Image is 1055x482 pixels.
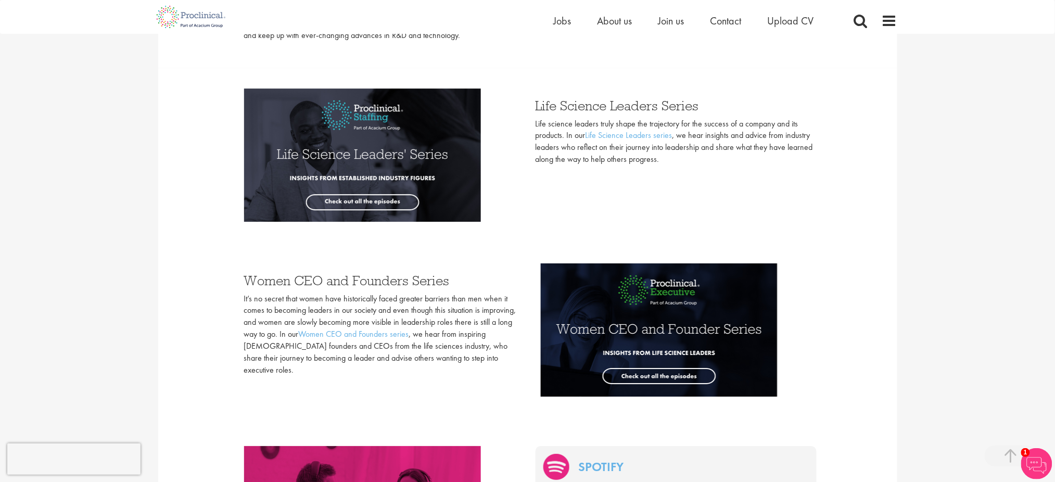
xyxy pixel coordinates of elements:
[598,14,632,28] a: About us
[543,454,569,480] img: why is leadership important?
[244,88,481,222] img: Life science leaders podcast series
[1021,448,1030,457] span: 1
[536,99,817,112] h3: Life Science Leaders Series
[1021,448,1052,479] img: Chatbot
[536,118,817,166] p: Life science leaders truly shape the trajectory for the success of a company and its products. In...
[586,130,672,141] a: Life Science Leaders series
[768,14,814,28] a: Upload CV
[244,274,520,287] h3: Women CEO and Founders Series
[710,14,742,28] a: Contact
[244,293,520,376] p: It’s no secret that women have historically faced greater barriers than men when it comes to beco...
[658,14,684,28] a: Join us
[554,14,571,28] a: Jobs
[7,443,141,475] iframe: reCAPTCHA
[541,263,778,397] img: Women CEO and Founders Life Sciences
[299,328,409,339] a: Women CEO and Founders series
[569,460,624,475] h2: Spotify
